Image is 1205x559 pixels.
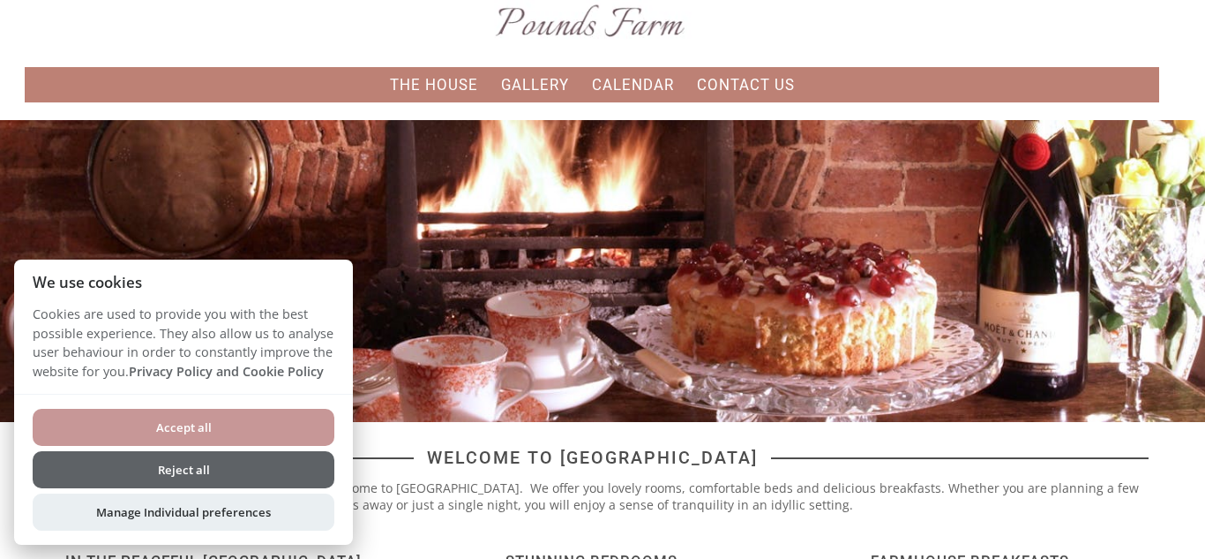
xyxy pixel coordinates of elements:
[35,480,1149,513] p: [PERSON_NAME] would like to give you a warm welcome to [GEOGRAPHIC_DATA]. We offer you lovely roo...
[14,305,353,394] p: Cookies are used to provide you with the best possible experience. They also allow us to analyse ...
[33,409,334,446] button: Accept all
[697,76,795,94] a: Contact Us
[33,451,334,488] button: Reject all
[390,76,478,94] a: The House
[33,494,334,531] button: Manage Individual preferences
[414,448,771,468] span: Welcome to [GEOGRAPHIC_DATA]
[14,274,353,291] h2: We use cookies
[501,76,569,94] a: Gallery
[129,363,324,380] a: Privacy Policy and Cookie Policy
[592,76,674,94] a: Calendar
